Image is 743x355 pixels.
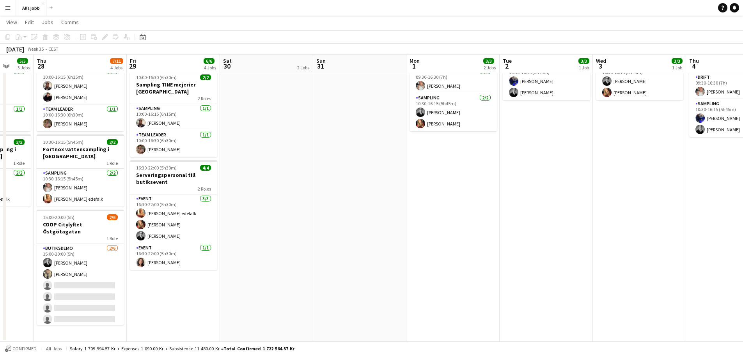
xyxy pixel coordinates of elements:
div: Salary 1 709 994.57 kr + Expenses 1 090.00 kr + Subsistence 11 480.00 kr = [70,346,294,351]
a: Jobs [39,17,57,27]
span: Confirmed [12,346,37,351]
a: Comms [58,17,82,27]
span: Jobs [42,19,53,26]
div: [DATE] [6,45,24,53]
span: Edit [25,19,34,26]
a: View [3,17,20,27]
div: CEST [48,46,59,52]
span: All jobs [44,346,63,351]
span: Week 35 [26,46,45,52]
button: Alla jobb [16,0,46,16]
span: View [6,19,17,26]
a: Edit [22,17,37,27]
span: Total Confirmed 1 722 564.57 kr [223,346,294,351]
span: Comms [61,19,79,26]
button: Confirmed [4,344,38,353]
